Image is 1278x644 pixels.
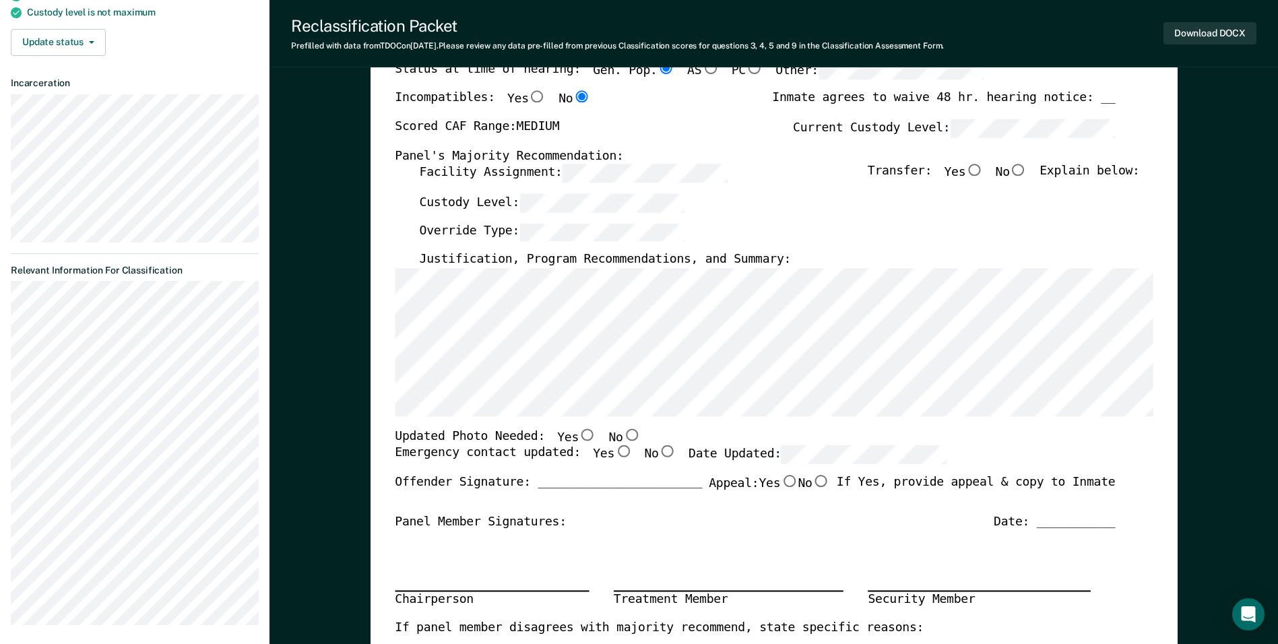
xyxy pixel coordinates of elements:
label: No [995,164,1027,183]
input: Yes [614,446,632,458]
div: Transfer: Explain below: [868,164,1140,194]
div: Open Intercom Messenger [1232,598,1265,631]
label: No [608,428,640,446]
label: Other: [775,62,984,80]
button: Download DOCX [1163,22,1256,44]
label: Gen. Pop. [593,62,675,80]
input: AS [701,62,719,74]
label: AS [687,62,719,80]
div: Chairperson [395,591,589,609]
input: No [1010,164,1027,176]
input: No [622,428,640,441]
div: Offender Signature: _______________________ If Yes, provide appeal & copy to Inmate [395,475,1115,514]
label: Yes [944,164,983,183]
input: Current Custody Level: [950,119,1115,137]
input: No [658,446,676,458]
label: PC [731,62,763,80]
div: Inmate agrees to waive 48 hr. hearing notice: __ [772,91,1115,119]
label: Scored CAF Range: MEDIUM [395,119,559,137]
dt: Relevant Information For Classification [11,265,259,276]
input: Gen. Pop. [657,62,674,74]
div: Custody level is not [27,7,259,18]
input: Facility Assignment: [562,164,727,183]
label: Yes [593,446,632,464]
input: PC [746,62,763,74]
div: Incompatibles: [395,91,590,119]
label: Date Updated: [689,446,947,464]
div: Treatment Member [614,591,843,609]
input: Yes [965,164,983,176]
label: Justification, Program Recommendations, and Summary: [419,253,791,269]
input: Override Type: [519,223,684,241]
input: Date Updated: [781,446,947,464]
label: Custody Level: [419,194,684,212]
label: No [644,446,676,464]
label: No [798,475,829,492]
dt: Incarceration [11,77,259,89]
label: Appeal: [709,475,830,503]
div: Security Member [868,591,1091,609]
div: Status at time of hearing: [395,62,984,92]
input: Custody Level: [519,194,684,212]
label: No [558,91,590,108]
label: Yes [759,475,798,492]
label: Override Type: [419,223,684,241]
span: maximum [113,7,156,18]
input: Yes [780,475,798,487]
input: No [573,91,590,103]
label: Facility Assignment: [419,164,727,183]
button: Update status [11,29,106,56]
div: Emergency contact updated: [395,446,947,476]
label: Yes [557,428,596,446]
div: Panel's Majority Recommendation: [395,148,1115,164]
input: No [812,475,829,487]
label: Current Custody Level: [793,119,1115,137]
div: Reclassification Packet [291,16,944,36]
label: If panel member disagrees with majority recommend, state specific reasons: [395,620,924,637]
div: Panel Member Signatures: [395,514,567,530]
input: Yes [579,428,596,441]
input: Other: [819,62,984,80]
div: Updated Photo Needed: [395,428,641,446]
label: Yes [507,91,546,108]
div: Prefilled with data from TDOC on [DATE] . Please review any data pre-filled from previous Classif... [291,41,944,51]
input: Yes [528,91,546,103]
div: Date: ___________ [994,514,1115,530]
